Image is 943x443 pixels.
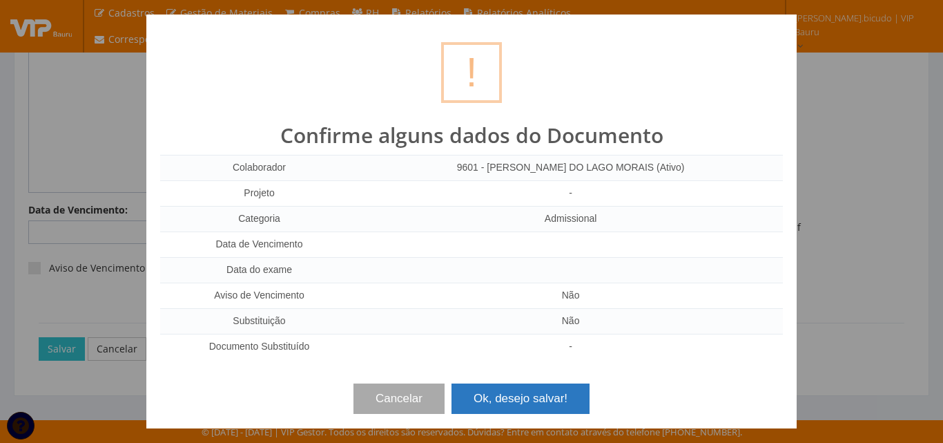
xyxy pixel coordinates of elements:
[160,206,358,232] td: Categoria
[160,257,358,283] td: Data do exame
[160,155,358,181] td: Colaborador
[160,283,358,308] td: Aviso de Vencimento
[451,384,590,414] button: Ok, desejo salvar!
[358,334,783,359] td: -
[160,124,783,147] h2: Confirme alguns dados do Documento
[358,155,783,181] td: 9601 - [PERSON_NAME] DO LAGO MORAIS (Ativo)
[160,334,358,359] td: Documento Substituído
[441,42,502,103] div: !
[358,206,783,232] td: Admissional
[160,308,358,334] td: Substituição
[160,232,358,257] td: Data de Vencimento
[358,283,783,308] td: Não
[353,384,445,414] button: Cancelar
[358,180,783,206] td: -
[160,180,358,206] td: Projeto
[358,308,783,334] td: Não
